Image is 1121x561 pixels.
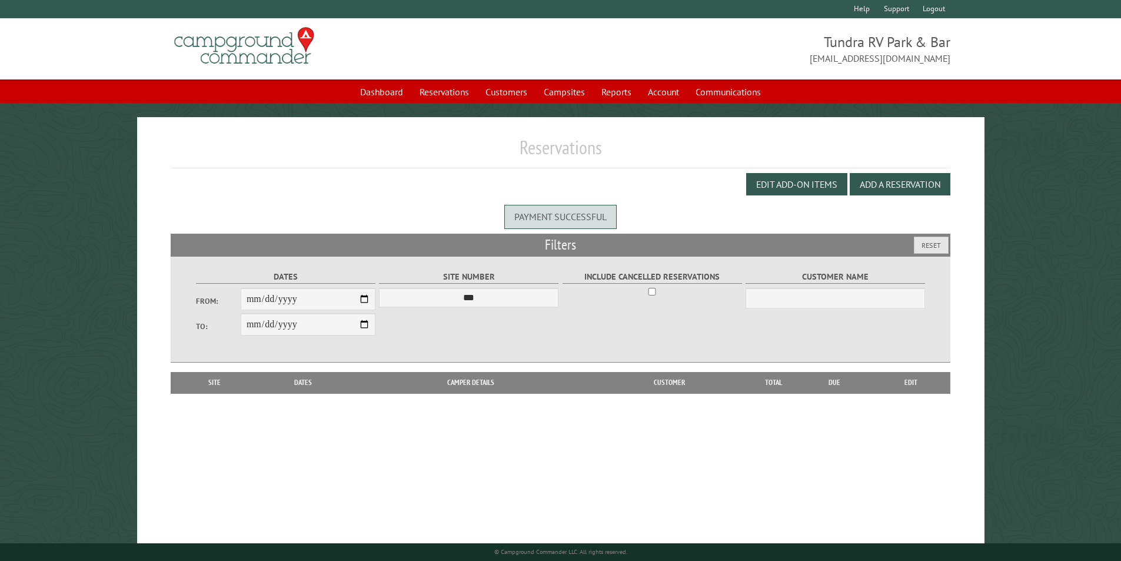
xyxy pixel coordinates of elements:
button: Add a Reservation [850,173,950,195]
a: Customers [478,81,534,103]
label: Include Cancelled Reservations [563,270,742,284]
th: Total [750,372,797,393]
th: Customer [588,372,750,393]
a: Reports [594,81,638,103]
button: Edit Add-on Items [746,173,847,195]
img: Campground Commander [171,23,318,69]
span: Tundra RV Park & Bar [EMAIL_ADDRESS][DOMAIN_NAME] [561,32,951,65]
a: Communications [688,81,768,103]
a: Campsites [537,81,592,103]
h2: Filters [171,234,951,256]
th: Edit [871,372,951,393]
label: Site Number [379,270,558,284]
th: Site [177,372,253,393]
th: Dates [253,372,354,393]
th: Due [797,372,871,393]
small: © Campground Commander LLC. All rights reserved. [494,548,627,556]
label: From: [196,296,241,307]
th: Camper Details [354,372,588,393]
a: Dashboard [353,81,410,103]
a: Account [641,81,686,103]
a: Reservations [413,81,476,103]
label: Customer Name [746,270,925,284]
button: Reset [914,237,949,254]
label: Dates [196,270,375,284]
div: Payment successful [504,205,617,228]
label: To: [196,321,241,332]
h1: Reservations [171,136,951,168]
